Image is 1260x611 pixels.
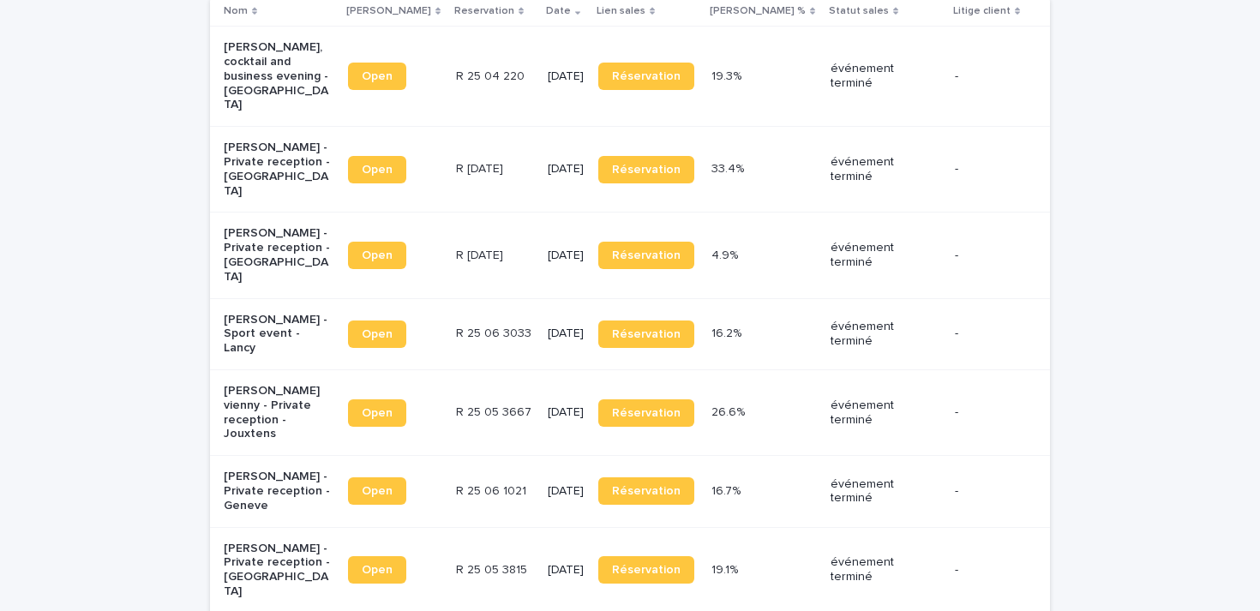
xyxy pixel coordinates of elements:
tr: [PERSON_NAME], cocktail and business evening - [GEOGRAPHIC_DATA]OpenR 25 04 220R 25 04 220 [DATE]... [210,27,1050,127]
p: 19.3% [711,66,745,84]
p: événement terminé [831,62,938,91]
a: Open [348,399,406,427]
span: Open [362,564,393,576]
p: événement terminé [831,241,938,270]
p: 4.9% [711,245,741,263]
p: [PERSON_NAME] - Private reception - [GEOGRAPHIC_DATA] [224,226,331,284]
a: Open [348,320,406,348]
tr: [PERSON_NAME] - Private reception - GeneveOpenR 25 06 1021R 25 06 1021 [DATE]Réservation16.7%16.7... [210,456,1050,527]
span: Open [362,249,393,261]
p: [PERSON_NAME] - Sport event - Lancy [224,313,331,356]
a: Open [348,63,406,90]
p: - [955,69,1023,84]
p: [PERSON_NAME] [346,2,431,21]
tr: [PERSON_NAME] - Sport event - LancyOpenR 25 06 3033R 25 06 3033 [DATE]Réservation16.2%16.2% événe... [210,298,1050,369]
a: Réservation [598,242,694,269]
p: événement terminé [831,155,938,184]
span: Open [362,164,393,176]
tr: [PERSON_NAME] vienny - Private reception - JouxtensOpenR 25 05 3667R 25 05 3667 [DATE]Réservation... [210,369,1050,455]
a: Open [348,242,406,269]
p: R 25 06 1021 [456,481,530,499]
p: - [955,484,1023,499]
p: [PERSON_NAME] vienny - Private reception - Jouxtens [224,384,331,441]
span: Réservation [612,328,681,340]
p: événement terminé [831,320,938,349]
a: Réservation [598,556,694,584]
p: R 25 05 3815 [456,560,531,578]
p: Statut sales [829,2,889,21]
span: Réservation [612,407,681,419]
a: Réservation [598,320,694,348]
p: - [955,405,1023,420]
p: - [955,563,1023,578]
span: Réservation [612,70,681,82]
span: Réservation [612,164,681,176]
p: R 25 06 3033 [456,323,535,341]
p: [DATE] [548,69,585,84]
a: Open [348,156,406,183]
p: Nom [224,2,248,21]
p: 16.2% [711,323,745,341]
p: Litige client [953,2,1011,21]
p: 33.4% [711,159,747,177]
a: Open [348,556,406,584]
p: R [DATE] [456,159,507,177]
p: R 25 05 3667 [456,402,535,420]
a: Open [348,477,406,505]
p: événement terminé [831,398,938,428]
p: événement terminé [831,555,938,584]
p: [PERSON_NAME] - Private reception - [GEOGRAPHIC_DATA] [224,542,331,599]
span: Réservation [612,564,681,576]
p: Reservation [454,2,514,21]
a: Réservation [598,399,694,427]
p: R [DATE] [456,245,507,263]
span: Réservation [612,249,681,261]
p: [DATE] [548,326,585,341]
p: - [955,162,1023,177]
p: [DATE] [548,563,585,578]
p: [DATE] [548,249,585,263]
p: 19.1% [711,560,741,578]
tr: [PERSON_NAME] - Private reception - [GEOGRAPHIC_DATA]OpenR [DATE]R [DATE] [DATE]Réservation33.4%3... [210,127,1050,213]
span: Open [362,70,393,82]
p: événement terminé [831,477,938,506]
p: [DATE] [548,405,585,420]
p: [PERSON_NAME], cocktail and business evening - [GEOGRAPHIC_DATA] [224,40,331,112]
p: [PERSON_NAME] - Private reception - [GEOGRAPHIC_DATA] [224,141,331,198]
p: 26.6% [711,402,748,420]
p: [DATE] [548,162,585,177]
tr: [PERSON_NAME] - Private reception - [GEOGRAPHIC_DATA]OpenR [DATE]R [DATE] [DATE]Réservation4.9%4.... [210,213,1050,298]
span: Open [362,485,393,497]
span: Open [362,328,393,340]
p: R 25 04 220 [456,66,528,84]
p: [DATE] [548,484,585,499]
p: - [955,249,1023,263]
p: - [955,326,1023,341]
a: Réservation [598,156,694,183]
span: Open [362,407,393,419]
span: Réservation [612,485,681,497]
p: 16.7% [711,481,744,499]
a: Réservation [598,63,694,90]
p: Lien sales [597,2,645,21]
a: Réservation [598,477,694,505]
p: [PERSON_NAME] - Private reception - Geneve [224,470,331,512]
p: [PERSON_NAME] % [710,2,806,21]
p: Date [546,2,571,21]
